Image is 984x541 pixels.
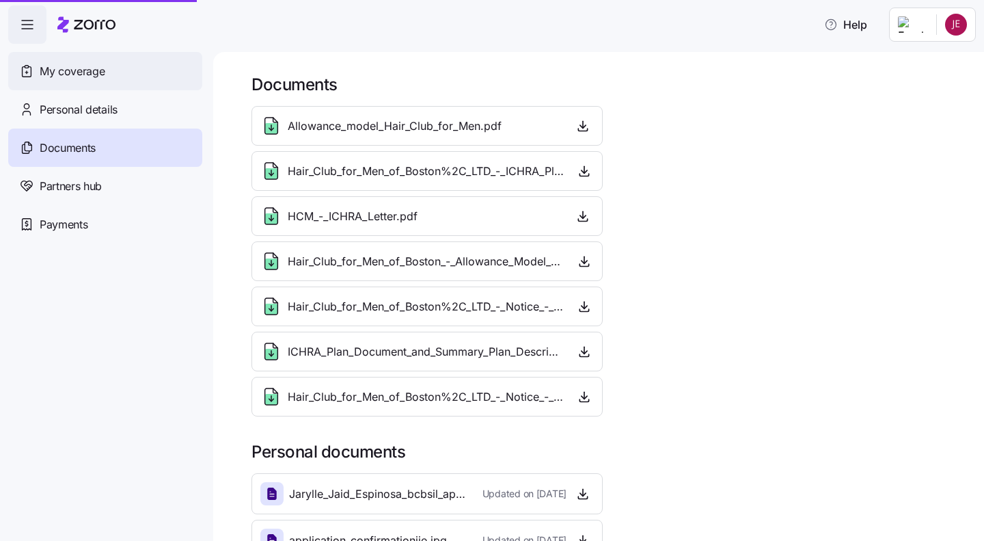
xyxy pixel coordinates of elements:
[288,208,418,225] span: HCM_-_ICHRA_Letter.pdf
[813,11,878,38] button: Help
[8,205,202,243] a: Payments
[8,167,202,205] a: Partners hub
[251,441,965,462] h1: Personal documents
[288,343,564,360] span: ICHRA_Plan_Document_and_Summary_Plan_Description_-_2026.pdf
[40,63,105,80] span: My coverage
[288,298,563,315] span: Hair_Club_for_Men_of_Boston%2C_LTD_-_Notice_-_2025.pdf
[40,101,118,118] span: Personal details
[482,487,566,501] span: Updated on [DATE]
[40,178,102,195] span: Partners hub
[251,74,965,95] h1: Documents
[824,16,867,33] span: Help
[898,16,925,33] img: Employer logo
[8,52,202,90] a: My coverage
[288,118,502,135] span: Allowance_model_Hair_Club_for_Men.pdf
[288,388,563,406] span: Hair_Club_for_Men_of_Boston%2C_LTD_-_Notice_-_2026.pdf
[289,486,471,503] span: Jarylle_Jaid_Espinosa_bcbsil_app.pdf
[40,216,87,233] span: Payments
[288,163,564,180] span: Hair_Club_for_Men_of_Boston%2C_LTD_-_ICHRA_Plan_Doc_-_2024.pdf
[945,14,967,36] img: c7c122e32685dabe96a1446ae2c00e39
[288,253,564,270] span: Hair_Club_for_Men_of_Boston_-_Allowance_Model_-_2025.pdf
[8,129,202,167] a: Documents
[8,90,202,129] a: Personal details
[40,140,96,157] span: Documents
